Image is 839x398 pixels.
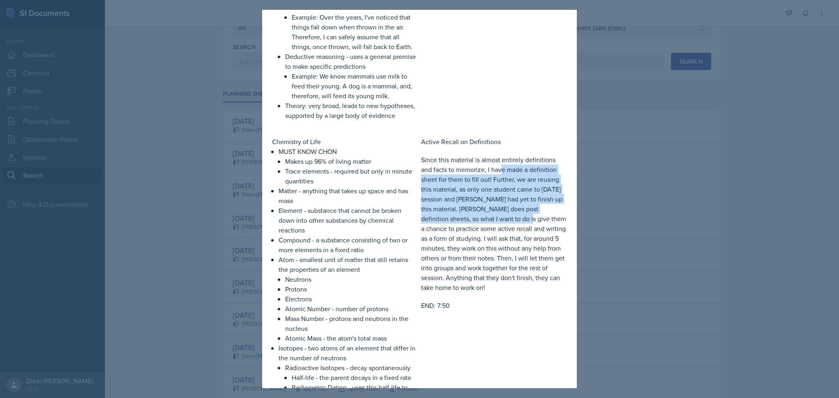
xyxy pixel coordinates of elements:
p: Half-life - the parent decays in a fixed rate [292,373,418,382]
p: Atomic Mass - the atom's total mass [285,333,418,343]
p: Theory: very broad, leads to new hypotheses, supported by a large body of evidence [285,101,418,120]
p: Active Recall on Definitions [421,137,567,147]
p: Matter - anything that takes up space and has mass [279,186,418,206]
p: Compound - a substance consisting of two or more elements in a fixed ratio [279,235,418,255]
p: Element - substance that cannot be broken down into other substances by chemical reactions [279,206,418,235]
p: MUST KNOW CHON [279,147,418,156]
p: Example: We know mammals use milk to feed their young. A dog is a mammal, and, therefore, will fe... [292,71,418,101]
p: END: 7:50 [421,301,567,310]
p: Electrons [285,294,418,304]
p: Protons [285,284,418,294]
p: Isotopes - two atoms of an element that differ in the number of neutrons [279,343,418,363]
p: Makes up 96% of living matter [285,156,418,166]
p: Chemistry of Life [272,137,418,147]
p: Radioactive Isotopes - decay spontaneously [285,363,418,373]
p: Example: Over the years, I've noticed that things fall down when thrown in the air. Therefore, I ... [292,12,418,52]
p: Neutrons [285,274,418,284]
p: Mass Number - protons and neutrons in the nucleus [285,314,418,333]
p: Since this material is almost entirely definitions and facts to memorize, I have made a definitio... [421,155,567,292]
p: Deductive reasoning - uses a general premise to make specific predictions [285,52,418,71]
p: Atom - smallest unit of matter that still retains the properties of an element [279,255,418,274]
p: Atomic Number - number of protons [285,304,418,314]
p: Trace elements - required but only in minute quantities [285,166,418,186]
